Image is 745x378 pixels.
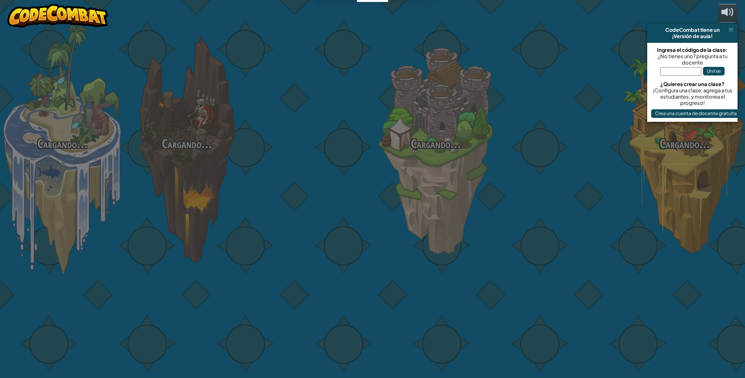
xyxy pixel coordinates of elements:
[703,67,725,75] button: Unirse
[718,4,738,22] button: Ajustar el volúmen
[651,81,734,87] div: ¿Quieres crear una clase?
[650,33,734,39] div: ¡Versión de aula!
[651,87,734,106] div: ¡Configura una clase, agrega a tus estudiantes, y monitorea el progreso!
[650,27,734,33] div: CodeCombat tiene un
[651,53,734,66] div: ¿No tienes uno? pregunta a tu docente
[7,4,108,28] img: CodeCombat - Learn how to code by playing a game
[651,47,734,53] div: Ingresa el código de la clase:
[651,109,741,118] button: Crea una cuenta de docente gratuita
